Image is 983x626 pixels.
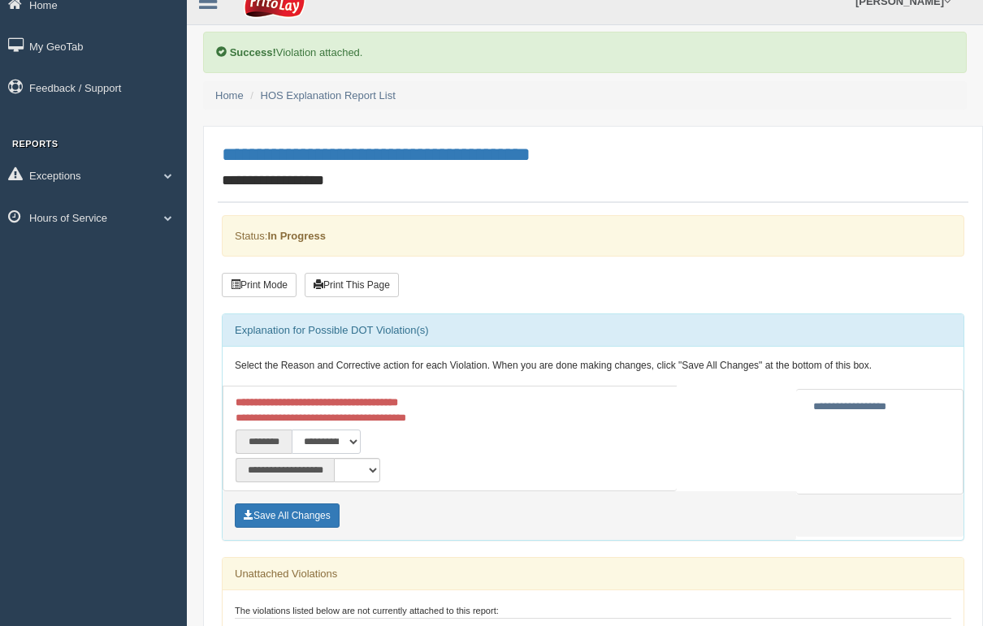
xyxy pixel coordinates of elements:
div: Violation attached. [203,32,967,73]
button: Print This Page [305,273,399,297]
strong: In Progress [267,230,326,242]
b: Success! [230,46,276,58]
a: HOS Explanation Report List [261,89,396,101]
small: The violations listed below are not currently attached to this report: [235,606,499,615]
a: Home [215,89,244,101]
button: Print Mode [222,273,297,297]
button: Save [235,503,340,528]
div: Unattached Violations [223,558,964,590]
div: Status: [222,215,964,257]
div: Select the Reason and Corrective action for each Violation. When you are done making changes, cli... [223,347,964,386]
div: Explanation for Possible DOT Violation(s) [223,314,964,347]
